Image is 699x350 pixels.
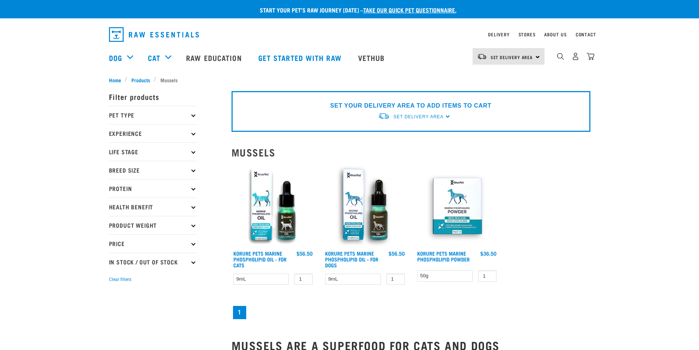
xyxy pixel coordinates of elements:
a: Korure Pets Marine Phospholipid Oil - for Cats [233,252,287,266]
a: Stores [518,33,536,36]
img: POWDER01 65ae0065 919d 4332 9357 5d1113de9ef1 1024x1024 [415,164,499,247]
a: Raw Education [179,43,251,72]
a: Korure Pets Marine Phospholipid Oil - for Dogs [325,252,378,266]
p: Product Weight [109,216,197,234]
p: In Stock / Out Of Stock [109,253,197,271]
a: Home [109,76,125,84]
div: $56.50 [389,250,405,256]
div: $36.50 [480,250,496,256]
strong: Mussels are a superfood for cats and dogs [232,342,500,348]
img: home-icon-1@2x.png [557,53,564,60]
p: Protein [109,179,197,198]
a: take our quick pet questionnaire. [363,8,456,11]
a: Contact [576,33,596,36]
img: home-icon@2x.png [587,53,594,60]
a: About Us [544,33,567,36]
input: 1 [294,274,313,285]
button: Clear filters [109,276,131,283]
nav: pagination [232,304,590,321]
p: Price [109,234,197,253]
img: Cat MP Oilsmaller 1024x1024 [232,164,315,247]
span: Set Delivery Area [393,114,443,119]
span: Set Delivery Area [491,56,533,58]
img: van-moving.png [378,112,390,120]
div: $56.50 [296,250,313,256]
span: Home [109,76,121,84]
img: van-moving.png [477,53,487,60]
img: OI Lfront 1024x1024 [323,164,407,247]
p: Life Stage [109,142,197,161]
input: 1 [478,270,496,282]
p: Breed Size [109,161,197,179]
a: Cat [148,52,160,63]
input: 1 [386,274,405,285]
a: Get started with Raw [251,43,351,72]
img: user.png [572,53,579,60]
p: Pet Type [109,106,197,124]
a: Products [127,76,154,84]
a: Vethub [351,43,394,72]
nav: breadcrumbs [109,76,590,84]
p: SET YOUR DELIVERY AREA TO ADD ITEMS TO CART [330,101,491,110]
a: Dog [109,52,122,63]
p: Health Benefit [109,198,197,216]
span: Products [131,76,150,84]
img: Raw Essentials Logo [109,27,199,42]
p: Filter products [109,87,197,106]
h2: Mussels [232,147,590,158]
a: Korure Pets Marine Phospholipid Powder [417,252,470,260]
a: Page 1 [233,306,246,319]
a: Delivery [488,33,509,36]
nav: dropdown navigation [103,24,596,45]
p: Experience [109,124,197,142]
